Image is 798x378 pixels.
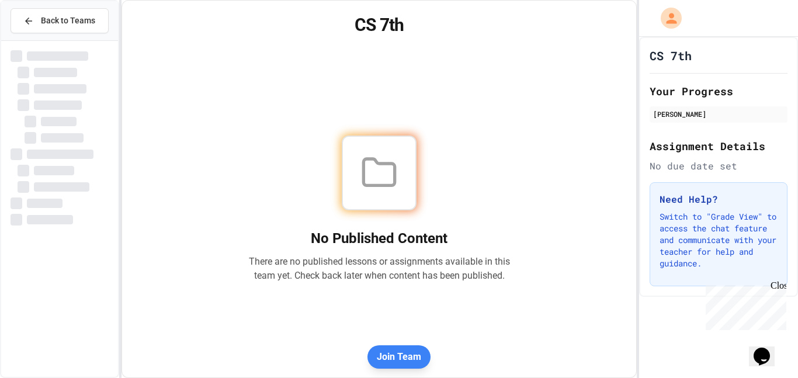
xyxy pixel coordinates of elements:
div: My Account [648,5,685,32]
button: Join Team [367,345,431,369]
h1: CS 7th [650,47,692,64]
div: No due date set [650,159,787,173]
div: [PERSON_NAME] [653,109,784,119]
div: Chat with us now!Close [5,5,81,74]
span: Back to Teams [41,15,95,27]
iframe: chat widget [701,280,786,330]
h1: CS 7th [136,15,623,36]
h2: No Published Content [248,229,510,248]
iframe: chat widget [749,331,786,366]
h3: Need Help? [660,192,778,206]
p: Switch to "Grade View" to access the chat feature and communicate with your teacher for help and ... [660,211,778,269]
h2: Assignment Details [650,138,787,154]
h2: Your Progress [650,83,787,99]
p: There are no published lessons or assignments available in this team yet. Check back later when c... [248,255,510,283]
button: Back to Teams [11,8,109,33]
